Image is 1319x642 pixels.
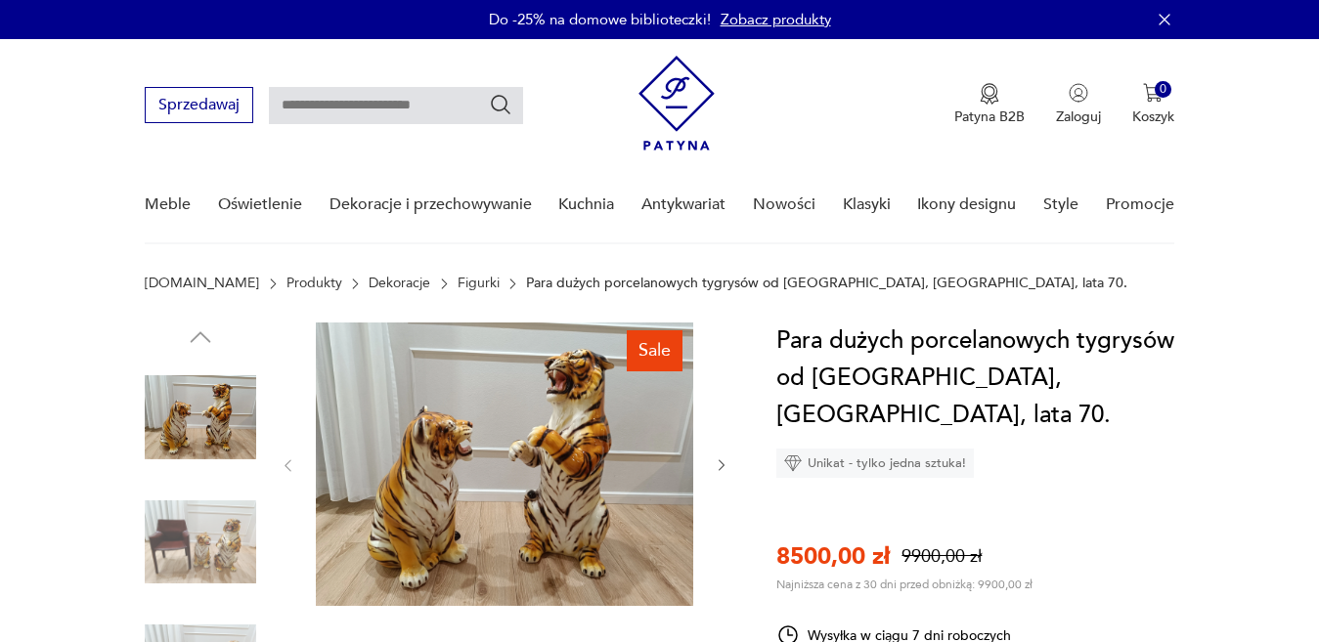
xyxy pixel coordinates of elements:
[753,167,815,242] a: Nowości
[1106,167,1174,242] a: Promocje
[627,330,682,371] div: Sale
[641,167,725,242] a: Antykwariat
[1132,83,1174,126] button: 0Koszyk
[218,167,302,242] a: Oświetlenie
[1056,83,1101,126] button: Zaloguj
[330,167,532,242] a: Dekoracje i przechowywanie
[1056,107,1101,126] p: Zaloguj
[1155,81,1171,98] div: 0
[145,276,259,291] a: [DOMAIN_NAME]
[316,322,693,606] img: Zdjęcie produktu Para dużych porcelanowych tygrysów od Capodimonte, Włochy, lata 70.
[145,167,191,242] a: Meble
[489,93,512,116] button: Szukaj
[1069,83,1088,103] img: Ikonka użytkownika
[145,487,256,598] img: Zdjęcie produktu Para dużych porcelanowych tygrysów od Capodimonte, Włochy, lata 70.
[784,454,802,472] img: Ikona diamentu
[369,276,430,291] a: Dekoracje
[776,449,974,478] div: Unikat - tylko jedna sztuka!
[954,107,1025,126] p: Patyna B2B
[558,167,614,242] a: Kuchnia
[145,100,253,113] a: Sprzedawaj
[526,276,1127,291] p: Para dużych porcelanowych tygrysów od [GEOGRAPHIC_DATA], [GEOGRAPHIC_DATA], lata 70.
[917,167,1016,242] a: Ikony designu
[1132,107,1174,126] p: Koszyk
[954,83,1025,126] a: Ikona medaluPatyna B2B
[145,362,256,473] img: Zdjęcie produktu Para dużych porcelanowych tygrysów od Capodimonte, Włochy, lata 70.
[721,10,831,29] a: Zobacz produkty
[776,540,890,573] p: 8500,00 zł
[286,276,342,291] a: Produkty
[843,167,891,242] a: Klasyki
[1143,83,1163,103] img: Ikona koszyka
[638,56,715,150] img: Patyna - sklep z meblami i dekoracjami vintage
[458,276,500,291] a: Figurki
[776,577,1033,592] p: Najniższa cena z 30 dni przed obniżką: 9900,00 zł
[145,87,253,123] button: Sprzedawaj
[1043,167,1078,242] a: Style
[489,10,711,29] p: Do -25% na domowe biblioteczki!
[954,83,1025,126] button: Patyna B2B
[901,544,982,569] p: 9900,00 zł
[980,83,999,105] img: Ikona medalu
[776,322,1188,434] h1: Para dużych porcelanowych tygrysów od [GEOGRAPHIC_DATA], [GEOGRAPHIC_DATA], lata 70.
